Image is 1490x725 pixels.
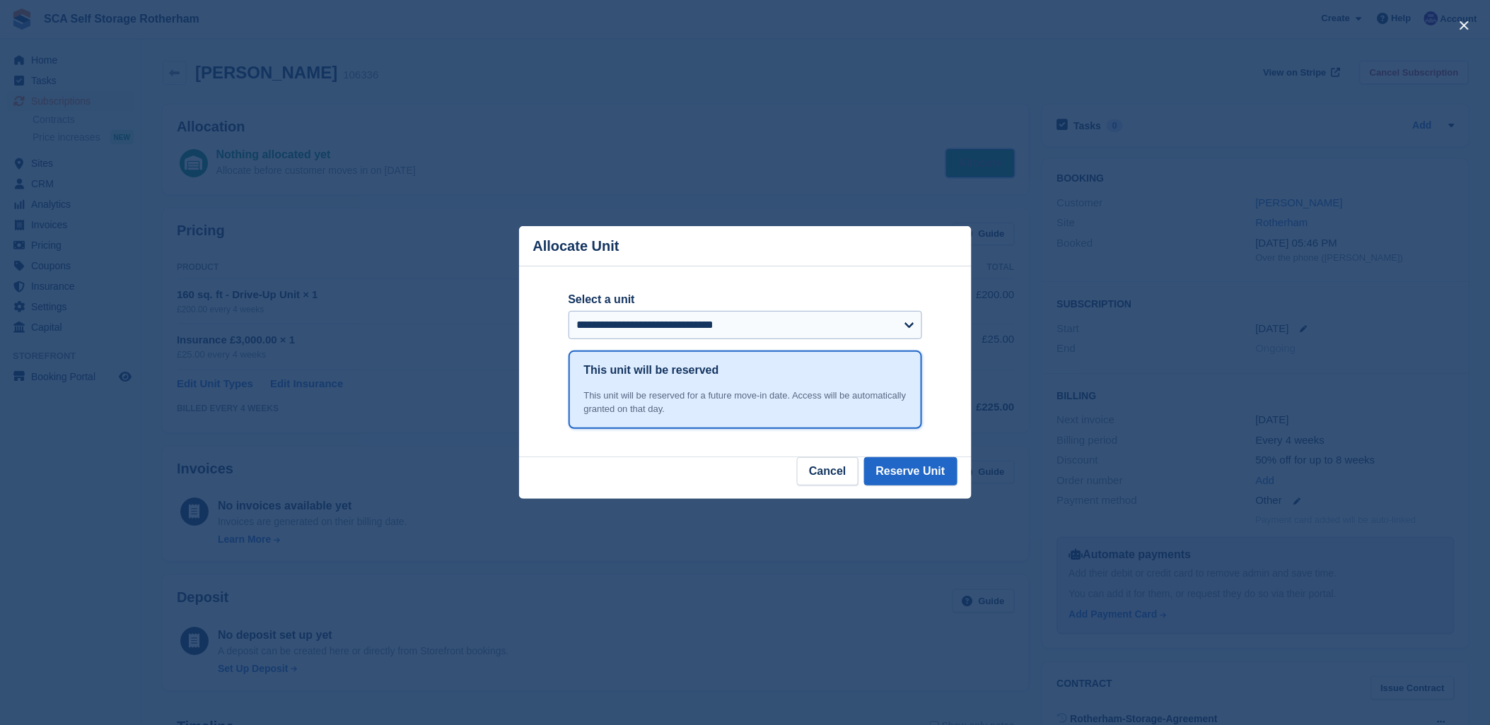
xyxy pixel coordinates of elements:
[533,238,619,254] p: Allocate Unit
[1453,14,1476,37] button: close
[584,362,719,379] h1: This unit will be reserved
[584,389,907,416] div: This unit will be reserved for a future move-in date. Access will be automatically granted on tha...
[569,291,922,308] label: Select a unit
[797,457,858,485] button: Cancel
[864,457,958,485] button: Reserve Unit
